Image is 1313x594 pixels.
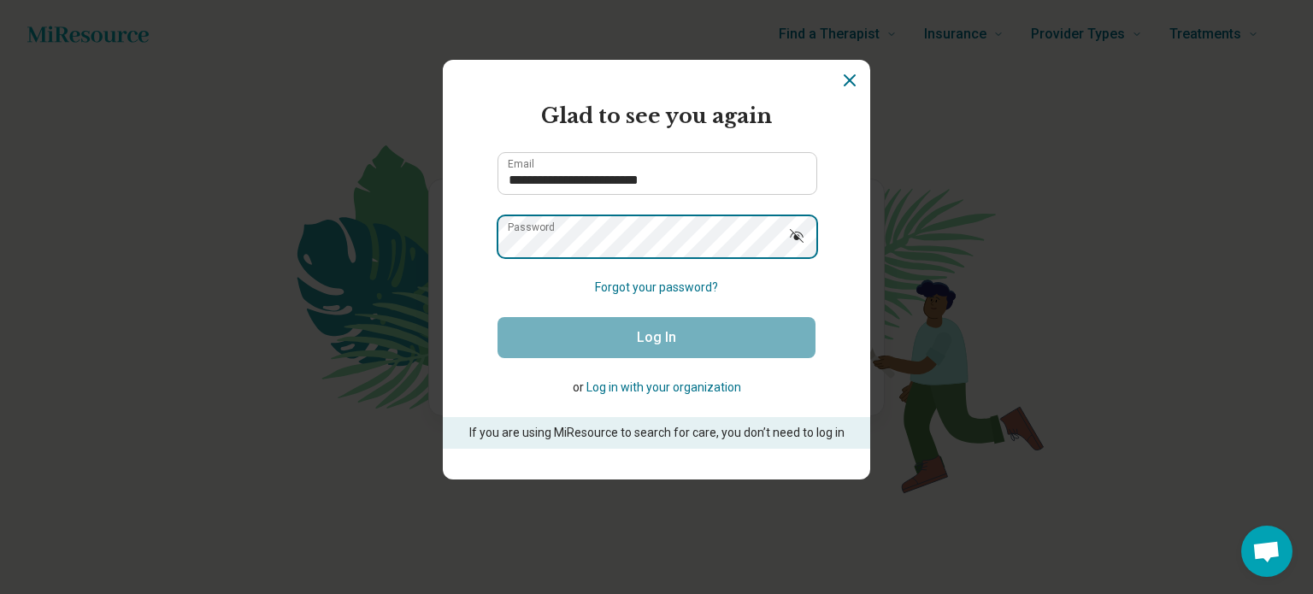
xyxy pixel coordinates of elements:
[498,317,815,358] button: Log In
[595,279,718,297] button: Forgot your password?
[443,60,870,479] section: Login Dialog
[498,379,815,397] p: or
[498,101,815,132] h2: Glad to see you again
[508,159,534,169] label: Email
[839,70,860,91] button: Dismiss
[1241,526,1292,577] a: Open chat
[508,222,555,232] label: Password
[778,215,815,256] button: Show password
[467,424,846,442] p: If you are using MiResource to search for care, you don’t need to log in
[586,379,741,397] button: Log in with your organization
